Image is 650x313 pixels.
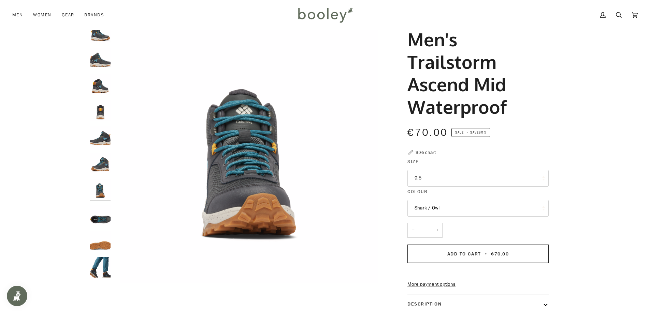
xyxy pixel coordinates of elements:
span: €70.00 [407,126,448,140]
span: Brands [84,12,104,18]
img: Columbia Men's Trailstorm Ascend Mid Waterproof Shark / Owl - Booley Galway [90,179,111,199]
button: + [432,223,443,238]
button: 9.5 [407,170,549,187]
img: Columbia Men's Trailstorm Ascend Mid Waterproof Shark / Owl - Booley Galway [90,48,111,68]
a: More payment options [407,281,549,288]
img: Columbia Men's Trailstorm Ascend Mid Waterproof Shark / Owl - Booley Galway [90,74,111,95]
div: Columbia Men's Trailstorm Ascend Mid Waterproof Shark / Owl - Booley Galway [114,14,384,283]
button: Description [407,295,549,313]
span: Save [451,128,490,137]
img: Columbia Men's Trailstorm Ascend Mid Waterproof Shark / Owl - Booley Galway [90,100,111,121]
span: €70.00 [491,251,509,257]
span: • [483,251,489,257]
em: • [465,130,470,135]
img: Columbia Men's Trailstorm Ascend Mid Waterproof Shark / Owl - Booley Galway [90,231,111,251]
span: Sale [455,130,464,135]
span: Colour [407,188,428,195]
img: Columbia Men's Trailstorm Ascend Mid Waterproof Shark / Owl - Booley Galway [90,126,111,147]
span: Men [12,12,23,18]
div: Size chart [416,149,436,156]
span: Women [33,12,51,18]
span: Gear [62,12,74,18]
button: Shark / Owl [407,200,549,217]
img: Columbia Men's Trailstorm Ascend Mid Waterproof Shark / Owl - Booley Galway [90,205,111,225]
img: Columbia Men's Trailstorm Ascend Mid Waterproof Shark / Owl - Booley Galway [90,22,111,43]
img: Columbia Men's Trailstorm Ascend Mid Waterproof Shark / Owl - Booley Galway [90,257,111,278]
img: Columbia Men's Trailstorm Ascend Mid Waterproof Shark / Owl - Booley Galway [90,153,111,173]
input: Quantity [407,223,443,238]
h1: Men's Trailstorm Ascend Mid Waterproof [407,28,544,118]
img: Columbia Men&#39;s Trailstorm Ascend Mid Waterproof Shark / Owl - Booley Galway [114,14,384,283]
button: − [407,223,418,238]
span: Add to Cart [447,251,481,257]
img: Booley [295,5,355,25]
iframe: Button to open loyalty program pop-up [7,286,27,306]
span: Size [407,158,419,165]
button: Add to Cart • €70.00 [407,245,549,263]
span: 30% [479,130,486,135]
